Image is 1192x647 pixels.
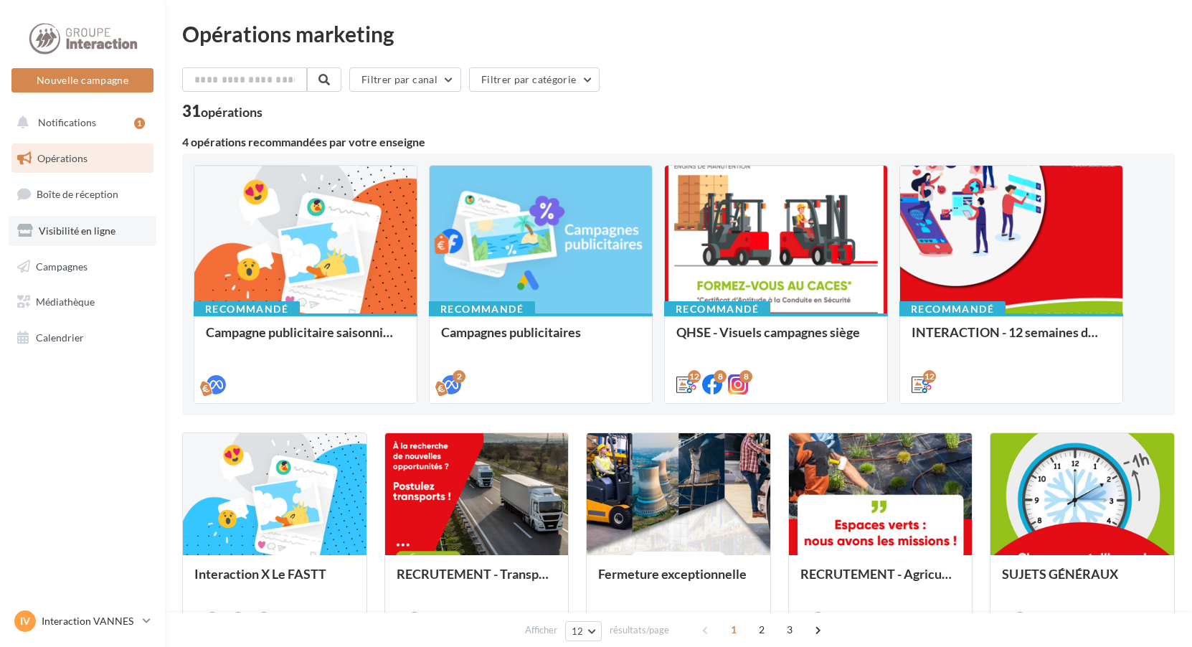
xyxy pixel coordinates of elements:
a: Visibilité en ligne [9,216,156,246]
a: IV Interaction VANNES [11,608,153,635]
div: 12 [688,370,701,383]
span: Campagnes [36,260,87,272]
div: opérations [201,105,262,118]
button: Notifications 1 [9,108,151,138]
a: Médiathèque [9,287,156,317]
span: Visibilité en ligne [39,225,115,237]
div: QHSE - Visuels campagnes siège [676,325,876,354]
button: Nouvelle campagne [11,68,153,93]
div: Recommandé [899,301,1006,317]
div: Interaction X Le FASTT [194,567,355,595]
div: Recommandé [429,301,535,317]
span: 3 [778,618,801,641]
p: Interaction VANNES [42,614,137,628]
a: Calendrier [9,323,156,353]
span: Calendrier [36,331,84,344]
div: 8 [714,370,727,383]
div: Fermeture exceptionnelle [598,567,759,595]
a: Campagnes [9,252,156,282]
span: résultats/page [610,623,669,637]
div: 31 [182,103,262,119]
a: Boîte de réception [9,179,156,209]
div: Campagnes publicitaires [441,325,640,354]
div: INTERACTION - 12 semaines de publication [912,325,1111,354]
span: Afficher [525,623,557,637]
div: Recommandé [664,301,770,317]
span: Notifications [38,116,96,128]
span: 2 [750,618,773,641]
span: Boîte de réception [37,188,118,200]
span: 1 [722,618,745,641]
span: 12 [572,625,584,637]
div: 4 opérations recommandées par votre enseigne [182,136,1175,148]
button: Filtrer par canal [349,67,461,92]
button: 12 [565,621,602,641]
div: 1 [134,118,145,129]
div: 2 [453,370,465,383]
button: Filtrer par catégorie [469,67,600,92]
span: Médiathèque [36,296,95,308]
div: SUJETS GÉNÉRAUX [1002,567,1163,595]
div: Campagne publicitaire saisonniers [206,325,405,354]
div: RECRUTEMENT - Transport [397,567,557,595]
div: RECRUTEMENT - Agriculture / Espaces verts [800,567,961,595]
span: IV [20,614,30,628]
a: Opérations [9,143,156,174]
div: Opérations marketing [182,23,1175,44]
span: Opérations [37,152,87,164]
div: 8 [739,370,752,383]
div: Recommandé [194,301,300,317]
div: 12 [923,370,936,383]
